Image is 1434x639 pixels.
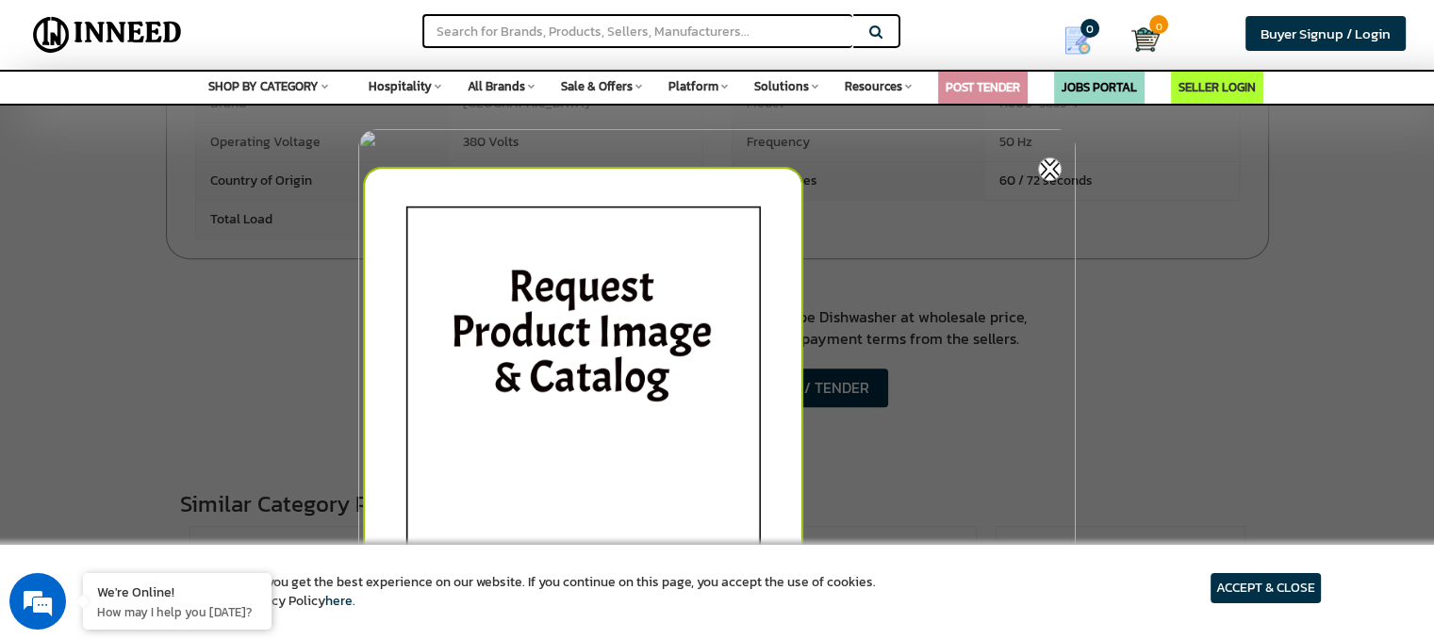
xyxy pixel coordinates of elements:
span: Platform [668,77,718,95]
span: SHOP BY CATEGORY [208,77,319,95]
a: Buyer Signup / Login [1245,16,1406,51]
em: Driven by SalesIQ [148,412,239,425]
img: Show My Quotes [1063,26,1092,55]
img: logo_Zg8I0qSkbAqR2WFHt3p6CTuqpyXMFPubPcD2OT02zFN43Cy9FUNNG3NEPhM_Q1qe_.png [32,113,79,123]
input: Search for Brands, Products, Sellers, Manufacturers... [422,14,852,48]
span: Solutions [754,77,809,95]
img: inneed-close-icon.png [1038,157,1062,181]
a: my Quotes 0 [1038,19,1131,62]
img: Cart [1131,25,1160,54]
div: We're Online! [97,582,257,600]
img: Inneed.Market [25,11,190,58]
span: All Brands [468,77,525,95]
a: here [325,591,353,611]
span: Buyer Signup / Login [1261,23,1391,44]
article: ACCEPT & CLOSE [1211,573,1321,603]
a: JOBS PORTAL [1062,78,1137,96]
a: SELLER LOGIN [1179,78,1256,96]
a: Cart 0 [1131,19,1146,60]
span: Hospitality [369,77,432,95]
p: How may I help you today? [97,603,257,620]
span: Sale & Offers [561,77,633,95]
div: Minimize live chat window [309,9,354,55]
article: We use cookies to ensure you get the best experience on our website. If you continue on this page... [113,573,876,611]
span: 0 [1080,19,1099,38]
a: POST TENDER [946,78,1020,96]
textarea: Type your message and hit 'Enter' [9,433,359,499]
img: salesiqlogo_leal7QplfZFryJ6FIlVepeu7OftD7mt8q6exU6-34PB8prfIgodN67KcxXM9Y7JQ_.png [130,413,143,424]
div: Chat with us now [98,106,317,130]
span: Resources [845,77,902,95]
span: 0 [1149,15,1168,34]
span: We're online! [109,196,260,386]
img: inneed-image-na.png [363,167,803,638]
